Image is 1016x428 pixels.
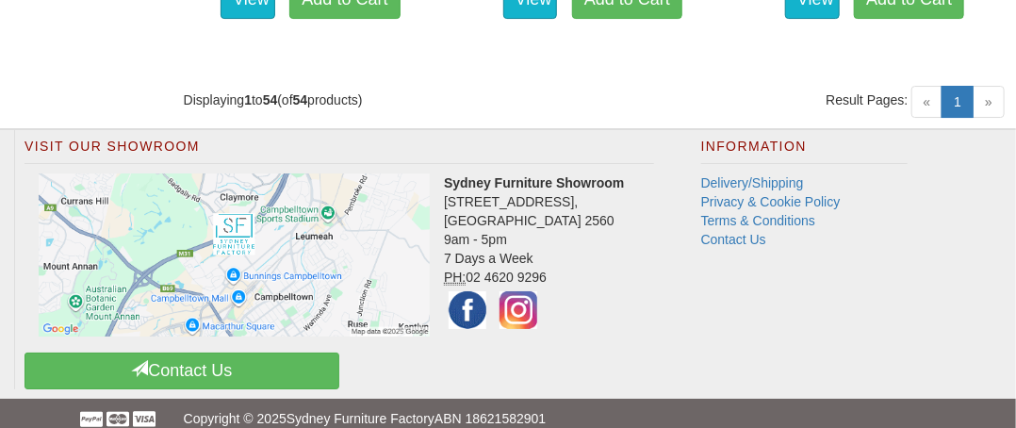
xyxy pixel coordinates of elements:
[25,140,654,164] h2: Visit Our Showroom
[701,213,815,228] a: Terms & Conditions
[444,287,491,334] img: Facebook
[826,91,908,109] span: Result Pages:
[942,86,974,118] a: 1
[911,86,943,118] span: «
[495,287,542,334] img: Instagram
[701,140,909,164] h2: Information
[39,173,430,337] img: Click to activate map
[287,411,434,426] a: Sydney Furniture Factory
[701,175,804,190] a: Delivery/Shipping
[701,232,766,247] a: Contact Us
[170,91,593,109] div: Displaying to (of products)
[25,353,339,389] a: Contact Us
[263,92,278,107] strong: 54
[444,175,624,190] strong: Sydney Furniture Showroom
[701,194,841,209] a: Privacy & Cookie Policy
[444,270,466,286] abbr: Phone
[293,92,308,107] strong: 54
[244,92,252,107] strong: 1
[973,86,1005,118] span: »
